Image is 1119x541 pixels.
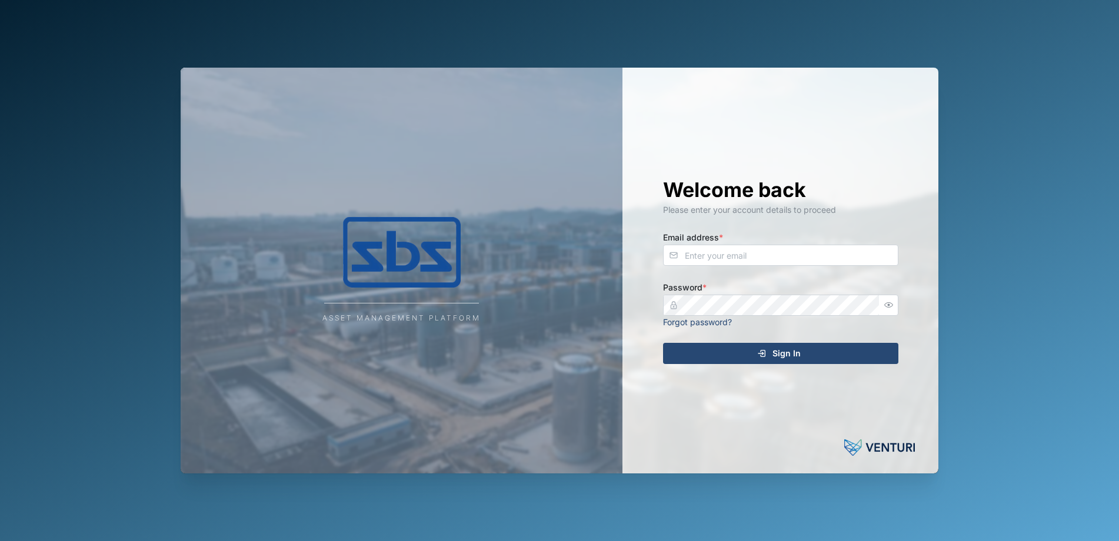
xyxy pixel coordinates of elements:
[322,313,481,324] div: Asset Management Platform
[663,343,898,364] button: Sign In
[663,317,732,327] a: Forgot password?
[663,281,707,294] label: Password
[663,245,898,266] input: Enter your email
[844,436,915,459] img: Powered by: Venturi
[772,343,801,363] span: Sign In
[663,231,723,244] label: Email address
[284,217,519,288] img: Company Logo
[663,203,898,216] div: Please enter your account details to proceed
[663,177,898,203] h1: Welcome back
